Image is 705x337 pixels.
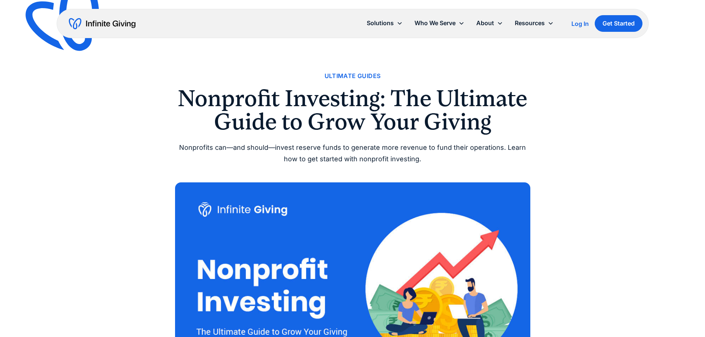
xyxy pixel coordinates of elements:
div: Who We Serve [409,15,470,31]
div: Who We Serve [414,18,456,28]
div: About [476,18,494,28]
div: Resources [515,18,545,28]
div: Log In [571,21,589,27]
a: home [69,18,135,30]
a: Ultimate Guides [325,71,381,81]
a: Get Started [595,15,642,32]
div: Solutions [367,18,394,28]
div: Nonprofits can—and should—invest reserve funds to generate more revenue to fund their operations.... [175,142,530,165]
h1: Nonprofit Investing: The Ultimate Guide to Grow Your Giving [175,87,530,133]
a: Log In [571,19,589,28]
div: Resources [509,15,560,31]
div: Solutions [361,15,409,31]
div: About [470,15,509,31]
